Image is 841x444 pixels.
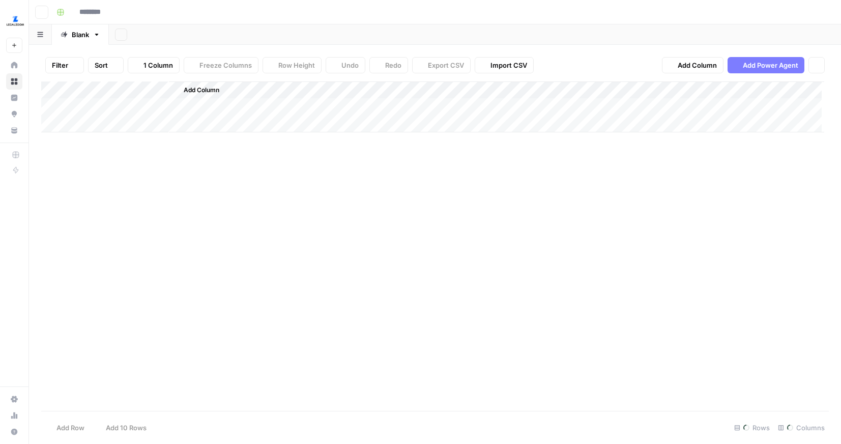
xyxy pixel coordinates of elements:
[6,90,22,106] a: Insights
[728,57,804,73] button: Add Power Agent
[106,423,147,433] span: Add 10 Rows
[143,60,173,70] span: 1 Column
[490,60,527,70] span: Import CSV
[6,57,22,73] a: Home
[774,420,829,436] div: Columns
[6,73,22,90] a: Browse
[412,57,471,73] button: Export CSV
[41,420,91,436] button: Add Row
[6,424,22,440] button: Help + Support
[184,86,219,95] span: Add Column
[72,30,89,40] div: Blank
[6,391,22,407] a: Settings
[730,420,774,436] div: Rows
[199,60,252,70] span: Freeze Columns
[6,122,22,138] a: Your Data
[184,57,258,73] button: Freeze Columns
[263,57,322,73] button: Row Height
[341,60,359,70] span: Undo
[128,57,180,73] button: 1 Column
[278,60,315,70] span: Row Height
[428,60,464,70] span: Export CSV
[56,423,84,433] span: Add Row
[95,60,108,70] span: Sort
[678,60,717,70] span: Add Column
[6,8,22,34] button: Workspace: LegalZoom
[475,57,534,73] button: Import CSV
[45,57,84,73] button: Filter
[52,24,109,45] a: Blank
[91,420,153,436] button: Add 10 Rows
[385,60,401,70] span: Redo
[326,57,365,73] button: Undo
[369,57,408,73] button: Redo
[6,106,22,122] a: Opportunities
[743,60,798,70] span: Add Power Agent
[662,57,723,73] button: Add Column
[6,407,22,424] a: Usage
[6,12,24,30] img: LegalZoom Logo
[52,60,68,70] span: Filter
[170,84,223,97] button: Add Column
[88,57,124,73] button: Sort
